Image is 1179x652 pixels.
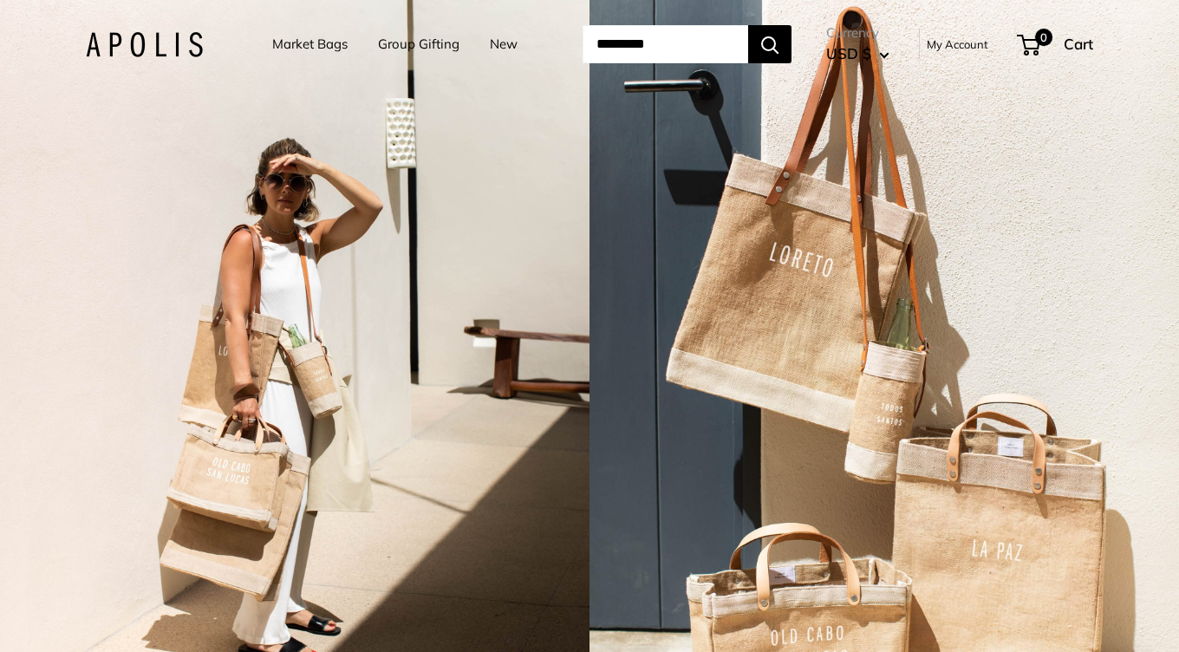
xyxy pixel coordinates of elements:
[927,34,988,55] a: My Account
[583,25,748,63] input: Search...
[86,32,203,57] img: Apolis
[1019,30,1093,58] a: 0 Cart
[1035,29,1052,46] span: 0
[272,32,348,56] a: Market Bags
[1064,35,1093,53] span: Cart
[826,44,871,62] span: USD $
[378,32,459,56] a: Group Gifting
[490,32,518,56] a: New
[826,40,889,68] button: USD $
[826,21,889,45] span: Currency
[748,25,791,63] button: Search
